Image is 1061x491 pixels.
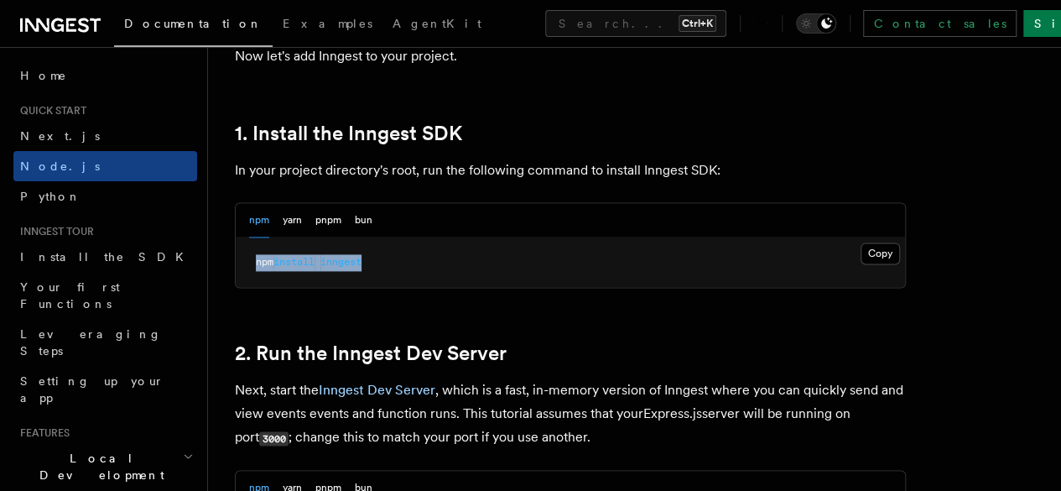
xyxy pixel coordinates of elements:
span: Next.js [20,129,100,143]
span: Install the SDK [20,250,194,264]
span: Leveraging Steps [20,327,162,358]
button: Search...Ctrl+K [545,10,726,37]
kbd: Ctrl+K [679,15,716,32]
a: Documentation [114,5,273,47]
span: Examples [283,17,372,30]
a: Inngest Dev Server [319,382,435,398]
button: npm [249,203,269,238]
p: Now let's add Inngest to your project. [235,44,906,68]
button: bun [355,203,372,238]
span: install [273,256,315,268]
a: Examples [273,5,382,45]
span: Local Development [13,450,183,483]
a: Your first Functions [13,272,197,319]
button: Local Development [13,443,197,490]
a: Next.js [13,121,197,151]
span: Features [13,426,70,440]
span: Inngest tour [13,225,94,238]
button: Copy [861,243,900,264]
button: yarn [283,203,302,238]
span: Quick start [13,104,86,118]
a: Home [13,60,197,91]
button: pnpm [315,203,341,238]
span: Node.js [20,159,100,173]
span: Setting up your app [20,374,164,405]
p: In your project directory's root, run the following command to install Inngest SDK: [235,159,906,182]
a: AgentKit [382,5,491,45]
span: Home [20,67,67,84]
span: npm [256,256,273,268]
a: Install the SDK [13,242,197,272]
a: Contact sales [863,10,1017,37]
a: Setting up your app [13,366,197,413]
a: Node.js [13,151,197,181]
a: Python [13,181,197,212]
span: AgentKit [393,17,481,30]
p: Next, start the , which is a fast, in-memory version of Inngest where you can quickly send and vi... [235,379,906,450]
span: Your first Functions [20,280,120,311]
code: 3000 [259,431,289,446]
a: 1. Install the Inngest SDK [235,122,462,145]
span: Documentation [124,17,263,30]
span: Python [20,190,81,203]
a: Leveraging Steps [13,319,197,366]
a: 2. Run the Inngest Dev Server [235,342,507,365]
button: Toggle dark mode [796,13,836,34]
span: inngest [320,256,361,268]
